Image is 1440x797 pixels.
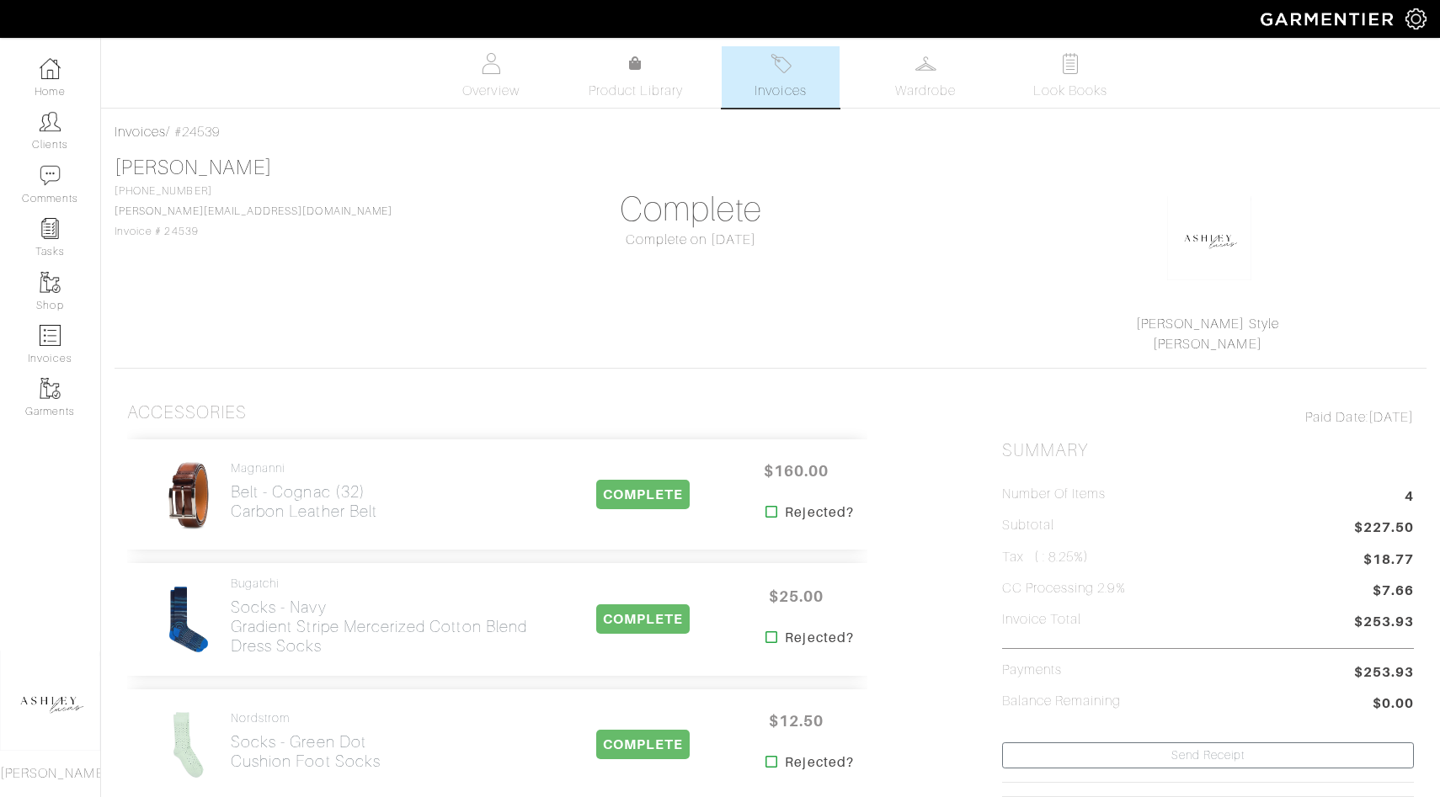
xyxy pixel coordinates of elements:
a: [PERSON_NAME][EMAIL_ADDRESS][DOMAIN_NAME] [115,205,392,217]
span: $253.93 [1354,612,1414,635]
a: Magnanni Belt - Cognac (32)Carbon Leather Belt [231,461,377,521]
a: [PERSON_NAME] Style [1136,316,1279,332]
span: $18.77 [1363,550,1414,570]
img: garmentier-logo-header-white-b43fb05a5012e4ada735d5af1a66efaba907eab6374d6393d1fbf88cb4ef424d.png [1252,4,1405,34]
span: $253.93 [1354,662,1414,683]
img: dashboard-icon-dbcd8f5a0b271acd01030246c82b418ddd0df26cd7fceb0bd07c9910d44c42f6.png [40,58,61,79]
span: Invoices [755,81,806,101]
img: gear-icon-white-bd11855cb880d31180b6d7d6211b90ccbf57a29d726f0c71d8c61bd08dd39cc2.png [1405,8,1427,29]
h2: Socks - Navy Gradient Stripe Mercerized Cotton Blend Dress Socks [231,598,547,656]
span: 4 [1405,486,1414,509]
a: Send Receipt [1002,742,1414,768]
h5: CC Processing 2.9% [1002,581,1126,597]
h1: Complete [485,189,897,230]
img: wardrobe-487a4870c1b7c33e795ec22d11cfc2ed9d08956e64fb3008fe2437562e282088.svg [915,53,936,74]
img: MbPaKderZaccZ2beLEbthc3a [165,460,211,530]
h5: Balance Remaining [1002,693,1122,709]
a: Product Library [577,54,695,101]
h5: Payments [1002,662,1062,678]
img: todo-9ac3debb85659649dc8f770b8b6100bb5dab4b48dedcbae339e5042a72dfd3cc.svg [1060,53,1081,74]
span: $227.50 [1354,518,1414,540]
h5: Subtotal [1002,518,1054,534]
a: Nordstrom Socks - Green DotCushion Foot Socks [231,711,381,771]
img: reminder-icon-8004d30b9f0a5d33ae49ab947aed9ed385cf756f9e5892f1edd6e32f2345188e.png [40,218,61,239]
span: [PHONE_NUMBER] Invoice # 24539 [115,185,392,237]
a: Overview [432,46,550,108]
img: oisi4xc9dZB1daHonbjuHKW9 [165,584,211,655]
a: [PERSON_NAME] [115,157,272,178]
div: / #24539 [115,122,1427,142]
span: $7.66 [1373,581,1414,603]
img: garments-icon-b7da505a4dc4fd61783c78ac3ca0ef83fa9d6f193b1c9dc38574b1d14d53ca28.png [40,272,61,293]
a: Invoices [722,46,840,108]
div: [DATE] [1002,407,1414,428]
img: comment-icon-a0a6a9ef722e966f86d9cbdc48e553b5cf19dbc54f86b18d962a5391bc8f6eb6.png [40,165,61,186]
span: COMPLETE [596,480,690,509]
img: basicinfo-40fd8af6dae0f16599ec9e87c0ef1c0a1fdea2edbe929e3d69a839185d80c458.svg [481,53,502,74]
span: Look Books [1033,81,1108,101]
img: wthJ2jT5XHdSb6MRq6CEc9oe [165,709,211,780]
a: [PERSON_NAME] [1153,337,1262,352]
h4: Bugatchi [231,576,547,591]
span: $25.00 [745,578,846,614]
span: Product Library [589,81,684,101]
strong: Rejected? [785,628,853,648]
span: Paid Date: [1305,410,1368,425]
span: Wardrobe [895,81,956,101]
img: orders-27d20c2124de7fd6de4e0e44c1d41de31381a507db9b33961299e4e07d508b8c.svg [771,53,792,74]
a: Invoices [115,125,166,140]
h2: Belt - Cognac (32) Carbon Leather Belt [231,482,377,521]
span: $12.50 [745,703,846,739]
span: $0.00 [1373,693,1414,716]
h3: Accessories [127,402,248,423]
h2: Socks - Green Dot Cushion Foot Socks [231,732,381,771]
img: clients-icon-6bae9207a08558b7cb47a8932f037763ab4055f8c8b6bfacd5dc20c3e0201464.png [40,111,61,132]
a: Look Books [1011,46,1129,108]
h4: Magnanni [231,461,377,476]
h5: Tax ( : 8.25%) [1002,550,1090,566]
span: COMPLETE [596,604,690,634]
h5: Number of Items [1002,486,1107,502]
strong: Rejected? [785,502,853,523]
div: Complete on [DATE] [485,230,897,250]
span: COMPLETE [596,730,690,759]
img: okhkJxsQsug8ErY7G9ypRsDh.png [1167,196,1251,280]
h2: Summary [1002,440,1414,461]
strong: Rejected? [785,752,853,773]
span: $160.00 [745,453,846,489]
img: garments-icon-b7da505a4dc4fd61783c78ac3ca0ef83fa9d6f193b1c9dc38574b1d14d53ca28.png [40,378,61,399]
a: Bugatchi Socks - NavyGradient Stripe Mercerized Cotton Blend Dress Socks [231,576,547,656]
a: Wardrobe [867,46,984,108]
h5: Invoice Total [1002,612,1082,628]
span: Overview [462,81,519,101]
img: orders-icon-0abe47150d42831381b5fb84f609e132dff9fe21cb692f30cb5eec754e2cba89.png [40,325,61,346]
h4: Nordstrom [231,711,381,725]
